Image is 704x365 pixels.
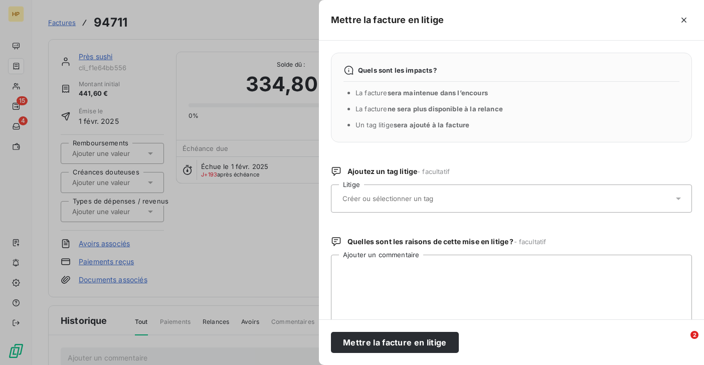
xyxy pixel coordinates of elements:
h5: Mettre la facture en litige [331,13,444,27]
span: sera maintenue dans l’encours [388,89,488,97]
iframe: Intercom live chat [670,331,694,355]
span: Ajoutez un tag litige [347,166,450,176]
span: Un tag litige [356,121,470,129]
span: La facture [356,89,488,97]
span: La facture [356,105,503,113]
span: Quelles sont les raisons de cette mise en litige ? [347,237,546,247]
span: 2 [690,331,698,339]
span: sera ajouté à la facture [394,121,470,129]
span: ne sera plus disponible à la relance [388,105,503,113]
span: - facultatif [514,238,547,246]
button: Mettre la facture en litige [331,332,459,353]
input: Créer ou sélectionner un tag [341,194,487,203]
span: Quels sont les impacts ? [358,66,437,74]
span: - facultatif [417,167,450,175]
